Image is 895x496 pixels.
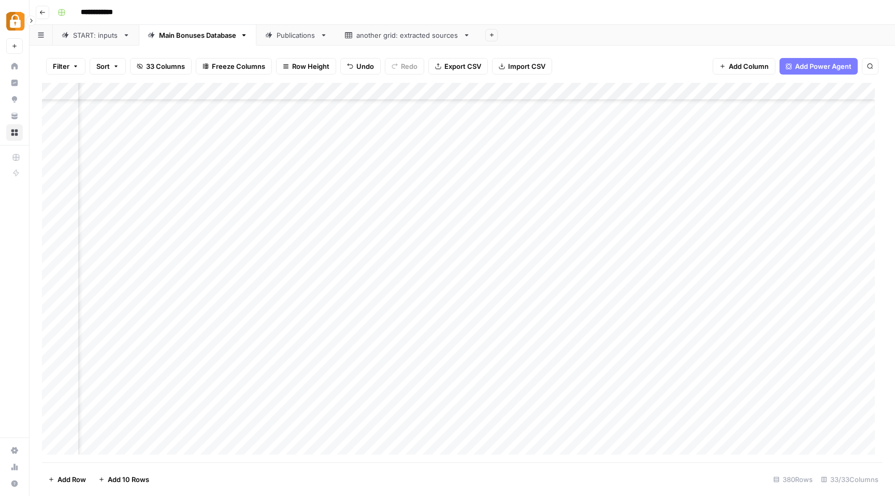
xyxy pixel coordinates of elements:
[53,61,69,71] span: Filter
[96,61,110,71] span: Sort
[139,25,256,46] a: Main Bonuses Database
[108,474,149,485] span: Add 10 Rows
[276,58,336,75] button: Row Height
[6,8,23,34] button: Workspace: Adzz
[146,61,185,71] span: 33 Columns
[817,471,883,488] div: 33/33 Columns
[90,58,126,75] button: Sort
[6,124,23,141] a: Browse
[6,475,23,492] button: Help + Support
[769,471,817,488] div: 380 Rows
[713,58,775,75] button: Add Column
[340,58,381,75] button: Undo
[6,12,25,31] img: Adzz Logo
[212,61,265,71] span: Freeze Columns
[356,30,459,40] div: another grid: extracted sources
[729,61,769,71] span: Add Column
[130,58,192,75] button: 33 Columns
[53,25,139,46] a: START: inputs
[42,471,92,488] button: Add Row
[336,25,479,46] a: another grid: extracted sources
[73,30,119,40] div: START: inputs
[6,108,23,124] a: Your Data
[428,58,488,75] button: Export CSV
[356,61,374,71] span: Undo
[6,91,23,108] a: Opportunities
[46,58,85,75] button: Filter
[444,61,481,71] span: Export CSV
[508,61,545,71] span: Import CSV
[385,58,424,75] button: Redo
[6,75,23,91] a: Insights
[795,61,851,71] span: Add Power Agent
[92,471,155,488] button: Add 10 Rows
[292,61,329,71] span: Row Height
[492,58,552,75] button: Import CSV
[6,58,23,75] a: Home
[6,459,23,475] a: Usage
[277,30,316,40] div: Publications
[57,474,86,485] span: Add Row
[256,25,336,46] a: Publications
[196,58,272,75] button: Freeze Columns
[779,58,858,75] button: Add Power Agent
[159,30,236,40] div: Main Bonuses Database
[6,442,23,459] a: Settings
[401,61,417,71] span: Redo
